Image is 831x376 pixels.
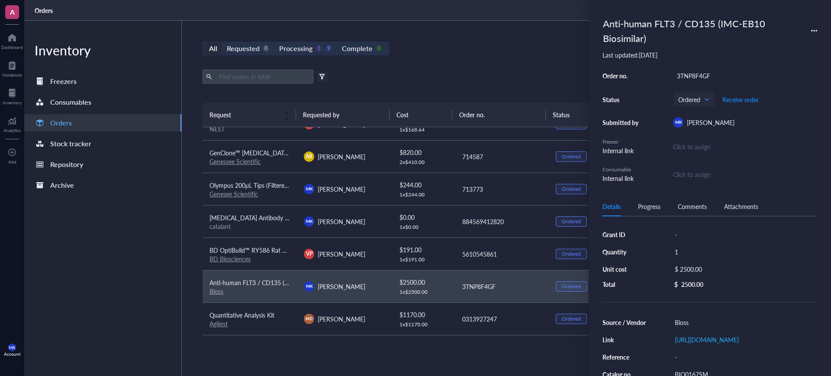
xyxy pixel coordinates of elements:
div: Inventory [24,42,181,59]
span: GenClone™ [MEDICAL_DATA], 100% U.S. Origin, Heat Inactivated, 500 mL/Unit [209,148,422,157]
td: 884569412820 [454,205,549,238]
td: 3TNP8F4GF [454,270,549,302]
span: [PERSON_NAME] [318,185,365,193]
div: 3TNP8F4GF [462,282,542,291]
div: Internal link [602,146,641,155]
span: [PERSON_NAME] [318,152,365,161]
div: Link [602,336,647,344]
div: Click to assign [673,142,817,151]
a: Consumables [24,93,181,111]
div: Ordered [562,251,581,257]
div: Unit cost [602,265,647,273]
div: catalant [209,222,290,230]
div: Notebook [2,72,22,77]
td: 5610545861 [454,238,549,270]
a: Orders [24,114,181,132]
div: 9 [325,45,332,52]
div: 1 x $ 2500.00 [399,289,448,296]
div: 3TNP8F4GF [673,70,817,82]
div: NEST [209,125,290,133]
a: Orders [35,6,55,14]
div: 0 [262,45,270,52]
div: Attachments [724,202,758,211]
div: Archive [50,179,74,191]
a: BD Biosciences [209,254,251,263]
td: 0313927247 [454,302,549,335]
span: [MEDICAL_DATA] Antibody (catalant) [209,213,309,222]
button: Receive order [722,93,759,106]
span: Receive order [722,96,759,103]
div: $ 191.00 [399,245,448,254]
div: 714587 [462,152,542,161]
div: $ 2500.00 [399,277,448,287]
div: Internal link [602,174,641,183]
div: 1 [315,45,322,52]
a: Dashboard [1,31,23,50]
th: Order no. [452,103,546,127]
a: Analytics [3,114,21,133]
th: Cost [390,103,452,127]
div: 1 x $ 191.00 [399,256,448,263]
span: Olympus 200μL Tips (Filtered, Sterile) [209,181,309,190]
td: 714587 [454,140,549,173]
a: Genesee Scientific [209,190,258,198]
a: Repository [24,156,181,173]
div: 1 [671,246,817,258]
input: Find orders in table [216,70,310,83]
div: Stock tracker [50,138,91,150]
div: Ordered [562,283,581,290]
div: 2500.00 [681,280,703,288]
div: Total [602,280,647,288]
span: Request [209,110,279,119]
div: Anti-human FLT3 / CD135 (IMC-EB10 Biosimilar) [599,14,781,48]
span: VP [306,250,312,258]
a: Inventory [3,86,22,105]
div: Ordered [562,315,581,322]
div: Last updated: [DATE] [602,51,817,59]
span: [PERSON_NAME] [318,250,365,258]
div: 0313927247 [462,314,542,324]
span: [PERSON_NAME] [318,282,365,291]
div: $ 2500.00 [671,263,814,275]
th: Requested by [296,103,390,127]
span: Anti-human FLT3 / CD135 (IMC-EB10 Biosimilar) [209,278,341,287]
div: 1 x $ 0.00 [399,224,448,231]
div: Submitted by [602,119,641,126]
div: Click to assign [673,170,817,179]
div: $ 1170.00 [399,310,448,319]
div: Ordered [562,186,581,193]
div: Add [8,159,16,164]
div: Consumable [602,166,641,174]
div: Ordered [562,153,581,160]
span: AR [306,153,312,161]
div: $ 0.00 [399,212,448,222]
div: Complete [342,42,372,55]
div: Freezers [50,75,77,87]
div: Orders [50,117,72,129]
span: [PERSON_NAME] [318,120,365,129]
div: All [209,42,217,55]
a: Bioss [209,287,223,296]
span: Quantitative Analysis Kit [209,311,274,319]
div: Reference [602,353,647,361]
div: Inventory [3,100,22,105]
a: Genessee Scientific [209,157,261,166]
div: 0 [375,45,383,52]
div: - [671,351,817,363]
a: [URL][DOMAIN_NAME] [675,335,739,344]
span: MK [306,186,312,192]
div: 1 x $ 168.64 [399,126,448,133]
div: Status [602,96,641,103]
div: $ 244.00 [399,180,448,190]
div: Order no. [602,72,641,80]
div: Progress [638,202,660,211]
div: Grant ID [602,231,647,238]
a: Freezers [24,73,181,90]
div: 1 x $ 1170.00 [399,321,448,328]
div: 2 x $ 410.00 [399,159,448,166]
a: Notebook [2,58,22,77]
div: Ordered [562,218,581,225]
div: Dashboard [1,45,23,50]
div: segmented control [203,42,389,55]
span: [PERSON_NAME] [318,315,365,323]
